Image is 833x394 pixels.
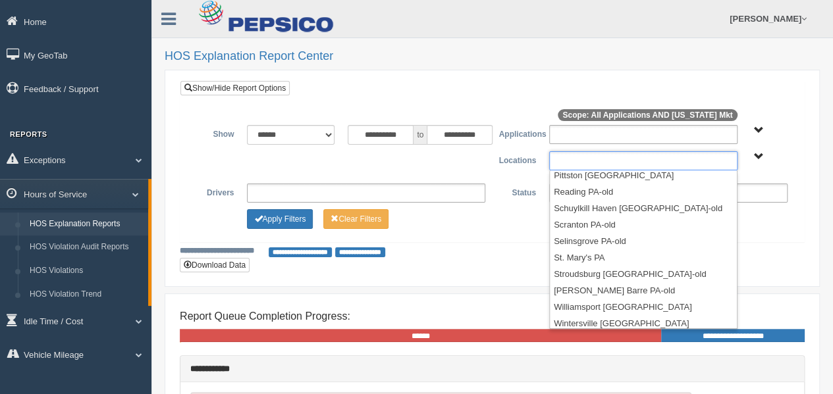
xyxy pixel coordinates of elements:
[492,184,542,199] label: Status
[550,266,737,282] li: Stroudsburg [GEOGRAPHIC_DATA]-old
[165,50,820,63] h2: HOS Explanation Report Center
[550,184,737,200] li: Reading PA-old
[550,233,737,249] li: Selinsgrove PA-old
[190,184,240,199] label: Drivers
[550,216,737,233] li: Scranton PA-old
[414,125,427,145] span: to
[180,310,805,322] h4: Report Queue Completion Progress:
[550,249,737,266] li: St. Mary's PA
[190,125,240,141] label: Show
[550,282,737,299] li: [PERSON_NAME] Barre PA-old
[247,209,313,229] button: Change Filter Options
[24,283,148,307] a: HOS Violation Trend
[180,258,250,272] button: Download Data
[492,125,542,141] label: Applications
[493,151,543,167] label: Locations
[550,299,737,315] li: Williamsport [GEOGRAPHIC_DATA]
[550,315,737,332] li: Wintersville [GEOGRAPHIC_DATA]
[24,235,148,259] a: HOS Violation Audit Reports
[558,109,737,121] span: Scope: All Applications AND [US_STATE] Mkt
[323,209,389,229] button: Change Filter Options
[550,167,737,184] li: Pittston [GEOGRAPHIC_DATA]
[550,200,737,216] li: Schuylkill Haven [GEOGRAPHIC_DATA]-old
[24,259,148,283] a: HOS Violations
[180,81,290,95] a: Show/Hide Report Options
[24,212,148,236] a: HOS Explanation Reports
